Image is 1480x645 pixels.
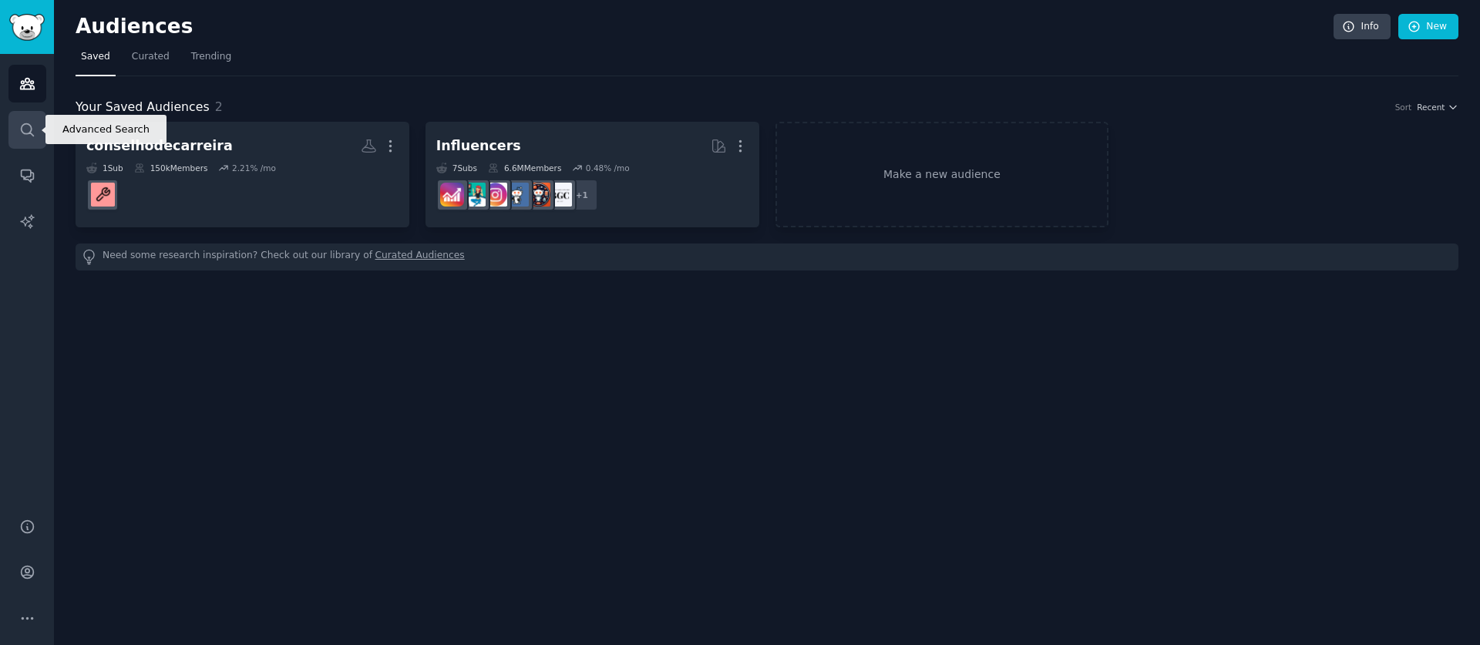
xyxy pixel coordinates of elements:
img: influencermarketing [462,183,486,207]
div: 0.48 % /mo [586,163,630,173]
img: GummySearch logo [9,14,45,41]
a: New [1398,14,1458,40]
a: Saved [76,45,116,76]
span: Your Saved Audiences [76,98,210,117]
img: Instagram [505,183,529,207]
a: Curated [126,45,175,76]
div: 1 Sub [86,163,123,173]
span: Saved [81,50,110,64]
img: BeautyGuruChatter [548,183,572,207]
img: InstagramMarketing [483,183,507,207]
span: Curated [132,50,170,64]
a: Curated Audiences [375,249,465,265]
img: InstagramGrowthTips [440,183,464,207]
a: Make a new audience [775,122,1109,227]
img: conselhodecarreira [91,183,115,207]
a: conselhodecarreira1Sub150kMembers2.21% /moconselhodecarreira [76,122,409,227]
img: socialmedia [526,183,550,207]
span: 2 [215,99,223,114]
div: 150k Members [134,163,208,173]
h2: Audiences [76,15,1334,39]
div: Influencers [436,136,521,156]
div: conselhodecarreira [86,136,233,156]
div: + 1 [566,179,598,211]
a: Info [1334,14,1391,40]
span: Trending [191,50,231,64]
a: Influencers7Subs6.6MMembers0.48% /mo+1BeautyGuruChattersocialmediaInstagramInstagramMarketinginfl... [425,122,759,227]
div: Sort [1395,102,1412,113]
div: 7 Sub s [436,163,477,173]
div: Need some research inspiration? Check out our library of [76,244,1458,270]
div: 6.6M Members [488,163,561,173]
div: 2.21 % /mo [232,163,276,173]
a: Trending [186,45,237,76]
span: Recent [1417,102,1445,113]
button: Recent [1417,102,1458,113]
